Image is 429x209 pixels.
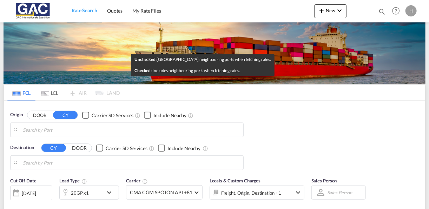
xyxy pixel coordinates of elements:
span: My Rate Files [132,8,161,14]
div: 20GP x1icon-chevron-down [59,186,119,200]
md-icon: Unchecked: Search for CY (Container Yard) services for all selected carriers.Checked : Search for... [135,113,140,118]
md-icon: icon-chevron-down [294,188,302,197]
div: Freight Origin Destination Factory Stuffingicon-chevron-down [210,186,304,200]
span: Help [390,5,402,17]
div: Help [390,5,405,18]
md-icon: icon-plus 400-fg [317,6,326,15]
div: Carrier SD Services [92,112,133,119]
button: CY [41,144,66,152]
input: Search by Port [23,125,240,135]
span: New [317,8,344,13]
md-checkbox: Checkbox No Ink [144,111,186,119]
md-icon: The selected Trucker/Carrierwill be displayed in the rate results If the rates are from another f... [142,179,148,184]
span: Quotes [107,8,123,14]
md-select: Sales Person [326,187,353,197]
span: Sales Person [311,178,337,183]
md-icon: Unchecked: Ignores neighbouring ports when fetching rates.Checked : Includes neighbouring ports w... [203,146,208,151]
div: Include Nearby [153,112,186,119]
span: Locals & Custom Charges [210,178,261,183]
div: [DATE] [22,190,36,196]
span: Carrier [126,178,148,183]
img: 9f305d00dc7b11eeb4548362177db9c3.png [11,3,58,19]
span: Unchecked: [134,57,157,62]
button: icon-plus 400-fgNewicon-chevron-down [315,4,346,18]
md-icon: icon-magnify [378,8,386,15]
div: icon-magnify [378,8,386,18]
div: [DATE] [10,186,52,200]
span: Destination [10,144,34,151]
md-icon: Unchecked: Search for CY (Container Yard) services for all selected carriers.Checked : Search for... [149,146,154,151]
md-icon: icon-information-outline [81,179,87,184]
img: LCL+%26+FCL+BACKGROUND.png [4,22,425,84]
span: Load Type [59,178,87,183]
div: [GEOGRAPHIC_DATA] neighbouring ports when fetching rates. [134,56,271,63]
div: Include Nearby [167,145,200,152]
md-tab-item: LCL [35,85,64,100]
div: Includes neighbouring ports when fetching rates. [134,67,271,75]
md-pagination-wrapper: Use the left and right arrow keys to navigate between tabs [7,85,120,100]
button: CY [53,111,78,119]
md-checkbox: Checkbox No Ink [158,144,200,152]
md-checkbox: Checkbox No Ink [96,144,147,152]
button: DOOR [27,111,52,119]
div: 20GP x1 [71,188,89,198]
md-checkbox: Checkbox No Ink [82,111,133,119]
span: Checked : [134,68,152,73]
md-tab-item: FCL [7,85,35,100]
div: H [405,5,417,16]
md-icon: icon-chevron-down [335,6,344,15]
span: Origin [10,111,23,118]
div: Carrier SD Services [106,145,147,152]
input: Search by Port [23,158,240,168]
span: Rate Search [72,7,97,13]
span: Cut Off Date [10,178,37,183]
md-datepicker: Select [10,200,15,209]
md-icon: icon-chevron-down [105,188,117,197]
div: Freight Origin Destination Factory Stuffing [221,188,281,198]
md-icon: Unchecked: Ignores neighbouring ports when fetching rates.Checked : Includes neighbouring ports w... [188,113,193,118]
span: CMA CGM SPOTON API +81 [130,189,192,196]
button: DOOR [67,144,92,152]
